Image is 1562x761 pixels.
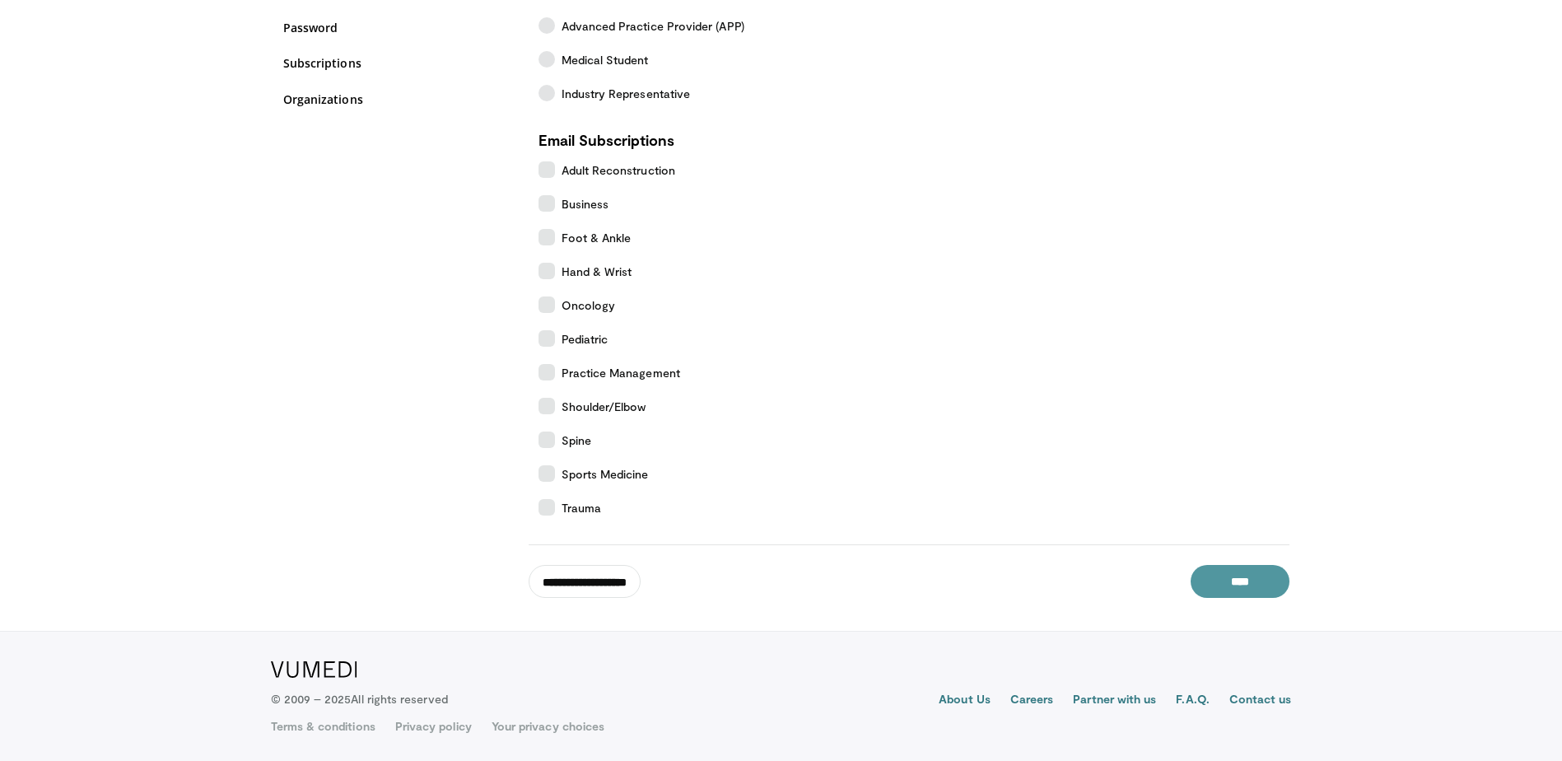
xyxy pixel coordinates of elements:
a: About Us [939,691,991,711]
a: F.A.Q. [1176,691,1209,711]
span: Trauma [562,499,601,516]
span: Oncology [562,296,616,314]
span: Adult Reconstruction [562,161,675,179]
span: Shoulder/Elbow [562,398,646,415]
span: Practice Management [562,364,680,381]
span: Business [562,195,609,212]
span: Hand & Wrist [562,263,632,280]
span: Sports Medicine [562,465,649,483]
a: Subscriptions [283,54,514,72]
strong: Email Subscriptions [539,131,674,149]
img: VuMedi Logo [271,661,357,678]
a: Terms & conditions [271,718,375,735]
a: Your privacy choices [492,718,604,735]
span: Advanced Practice Provider (APP) [562,17,744,35]
a: Organizations [283,91,514,108]
a: Contact us [1229,691,1292,711]
span: Pediatric [562,330,608,348]
a: Careers [1010,691,1054,711]
span: Spine [562,432,591,449]
p: © 2009 – 2025 [271,691,448,707]
span: Medical Student [562,51,649,68]
a: Password [283,19,514,36]
span: Industry Representative [562,85,691,102]
a: Privacy policy [395,718,472,735]
span: All rights reserved [351,692,447,706]
span: Foot & Ankle [562,229,632,246]
a: Partner with us [1073,691,1156,711]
